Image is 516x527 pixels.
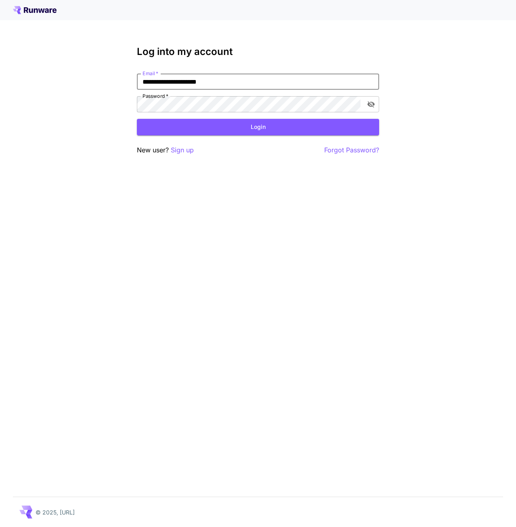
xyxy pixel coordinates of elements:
[324,145,379,155] button: Forgot Password?
[143,70,158,77] label: Email
[143,93,168,99] label: Password
[36,508,75,516] p: © 2025, [URL]
[137,46,379,57] h3: Log into my account
[137,119,379,135] button: Login
[171,145,194,155] button: Sign up
[137,145,194,155] p: New user?
[364,97,378,112] button: toggle password visibility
